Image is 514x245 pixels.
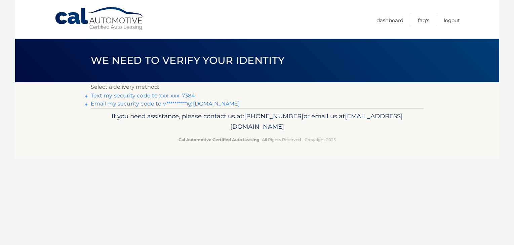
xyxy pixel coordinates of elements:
[418,15,429,26] a: FAQ's
[91,54,285,67] span: We need to verify your identity
[95,111,419,132] p: If you need assistance, please contact us at: or email us at
[95,136,419,143] p: - All Rights Reserved - Copyright 2025
[444,15,460,26] a: Logout
[244,112,304,120] span: [PHONE_NUMBER]
[179,137,259,142] strong: Cal Automotive Certified Auto Leasing
[91,82,424,92] p: Select a delivery method:
[91,100,240,107] a: Email my security code to v**********@[DOMAIN_NAME]
[377,15,403,26] a: Dashboard
[54,7,145,31] a: Cal Automotive
[91,92,195,99] a: Text my security code to xxx-xxx-7384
